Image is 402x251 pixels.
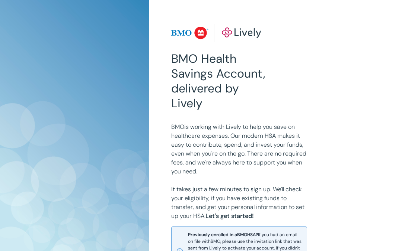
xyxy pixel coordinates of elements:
strong: Previously enrolled in a BMO HSA? [188,232,258,238]
h2: BMO Health Savings Account, delivered by Lively [171,51,271,111]
p: BMO is working with Lively to help you save on healthcare expenses. Our modern HSA makes it easy ... [171,123,307,176]
p: It takes just a few minutes to sign up. We'll check your eligibility, if you have existing funds ... [171,185,307,221]
img: Lively [171,24,261,42]
strong: Let's get started! [205,212,254,220]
